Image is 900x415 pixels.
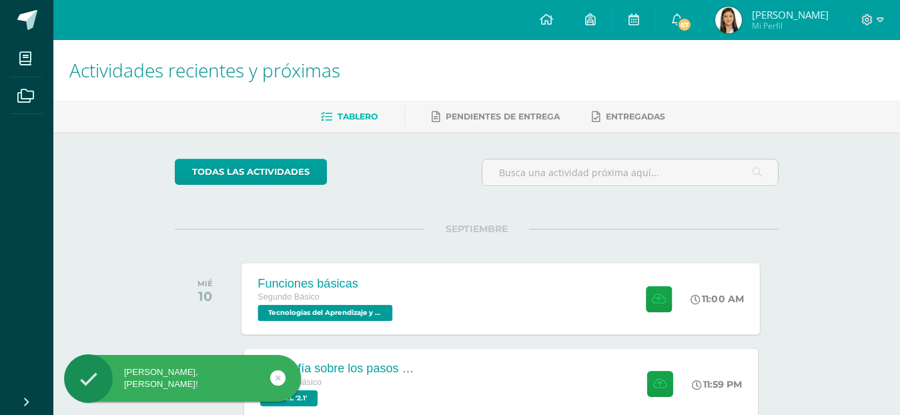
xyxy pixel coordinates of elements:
[424,223,529,235] span: SEPTIEMBRE
[592,106,665,127] a: Entregadas
[258,292,320,302] span: Segundo Básico
[258,276,396,290] div: Funciones básicas
[258,305,393,321] span: Tecnologías del Aprendizaje y la Comunicación '2.1'
[715,7,742,33] img: 2f6b3002541c4aa2e7c65b17ce9a595c.png
[64,366,301,390] div: [PERSON_NAME], [PERSON_NAME]!
[321,106,378,127] a: Tablero
[677,17,692,32] span: 67
[752,20,829,31] span: Mi Perfil
[432,106,560,127] a: Pendientes de entrega
[175,159,327,185] a: todas las Actividades
[197,279,213,288] div: MIÉ
[197,288,213,304] div: 10
[482,159,778,185] input: Busca una actividad próxima aquí...
[752,8,829,21] span: [PERSON_NAME]
[260,362,420,376] div: Infografía sobre los pasos para una buena confesión
[691,293,745,305] div: 11:00 AM
[338,111,378,121] span: Tablero
[606,111,665,121] span: Entregadas
[69,57,340,83] span: Actividades recientes y próximas
[446,111,560,121] span: Pendientes de entrega
[692,378,742,390] div: 11:59 PM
